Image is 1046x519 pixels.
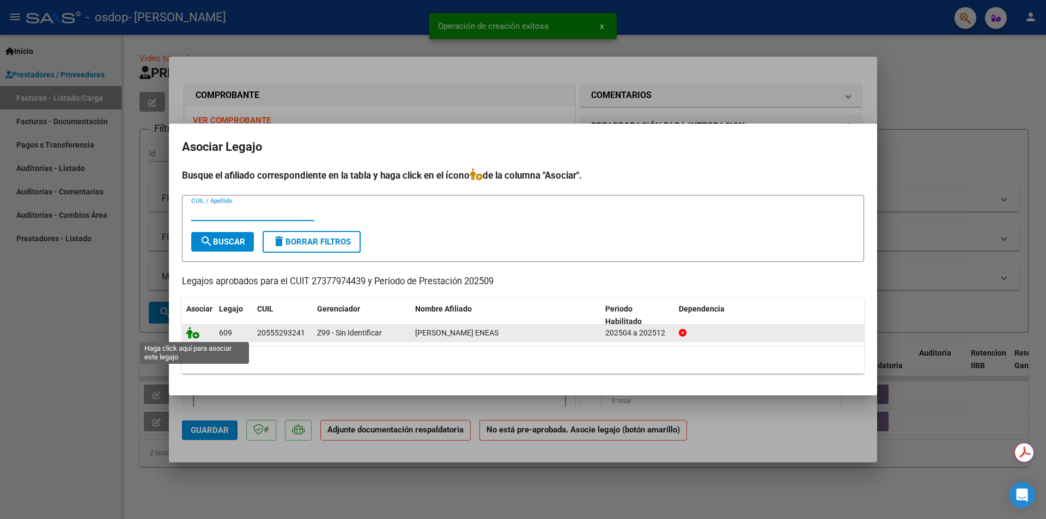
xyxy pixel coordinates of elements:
span: Periodo Habilitado [605,304,642,326]
div: Open Intercom Messenger [1009,482,1035,508]
div: 20555293241 [257,327,305,339]
h4: Busque el afiliado correspondiente en la tabla y haga click en el ícono de la columna "Asociar". [182,168,864,182]
mat-icon: search [200,235,213,248]
datatable-header-cell: Legajo [215,297,253,333]
span: CUIL [257,304,273,313]
span: QUINTERO CIRO ENEAS [415,328,498,337]
p: Legajos aprobados para el CUIT 27377974439 y Período de Prestación 202509 [182,275,864,289]
div: 1 registros [182,346,864,374]
span: Legajo [219,304,243,313]
button: Borrar Filtros [263,231,361,253]
datatable-header-cell: Asociar [182,297,215,333]
datatable-header-cell: Periodo Habilitado [601,297,674,333]
span: Z99 - Sin Identificar [317,328,382,337]
datatable-header-cell: CUIL [253,297,313,333]
datatable-header-cell: Gerenciador [313,297,411,333]
span: Nombre Afiliado [415,304,472,313]
datatable-header-cell: Dependencia [674,297,865,333]
span: Gerenciador [317,304,360,313]
h2: Asociar Legajo [182,137,864,157]
span: Buscar [200,237,245,247]
mat-icon: delete [272,235,285,248]
button: Buscar [191,232,254,252]
div: 202504 a 202512 [605,327,670,339]
span: Asociar [186,304,212,313]
datatable-header-cell: Nombre Afiliado [411,297,601,333]
span: Dependencia [679,304,725,313]
span: Borrar Filtros [272,237,351,247]
span: 609 [219,328,232,337]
